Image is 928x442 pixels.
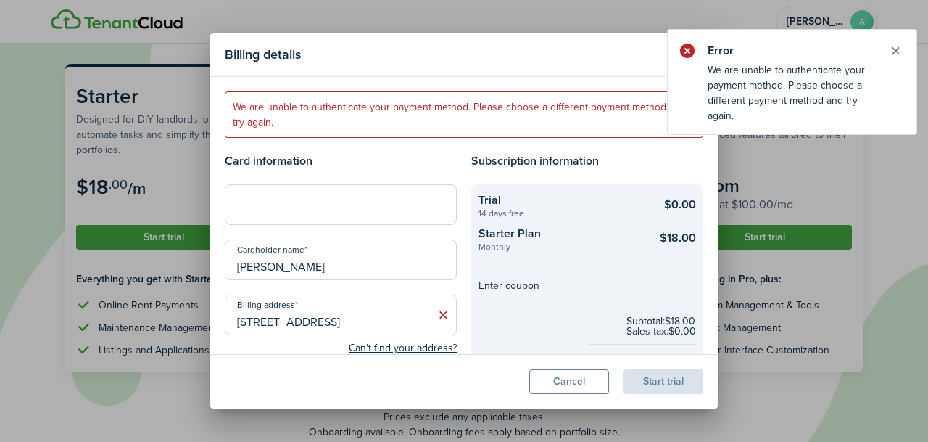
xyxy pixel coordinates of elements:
[626,327,696,337] checkout-subtotal-item: Sales tax: $0.00
[225,295,457,335] input: Start typing the address and then select from the dropdown
[234,197,447,211] iframe: Secure card payment input frame
[349,341,457,356] button: Can't find your address?
[885,41,906,61] button: Close notify
[471,152,703,170] h4: Subscription information
[478,225,642,242] checkout-summary-item-title: Starter Plan
[668,62,916,134] notify-body: We are unable to authenticate your payment method. Please choose a different payment method and t...
[225,41,679,69] modal-title: Billing details
[478,281,539,291] button: Enter coupon
[660,229,696,247] checkout-summary-item-main-price: $18.00
[225,91,703,138] error-message: We are unable to authenticate your payment method. Please choose a different payment method and t...
[478,209,642,218] checkout-summary-item-description: 14 days free
[225,152,457,170] h4: Card information
[664,196,696,213] checkout-summary-item-main-price: $0.00
[478,242,642,251] checkout-summary-item-description: Monthly
[626,316,696,327] checkout-subtotal-item: Subtotal: $18.00
[708,42,874,60] notify-title: Error
[617,352,696,374] checkout-total-main: Total: $18.00
[478,192,642,209] checkout-summary-item-title: Trial
[529,369,609,394] button: Cancel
